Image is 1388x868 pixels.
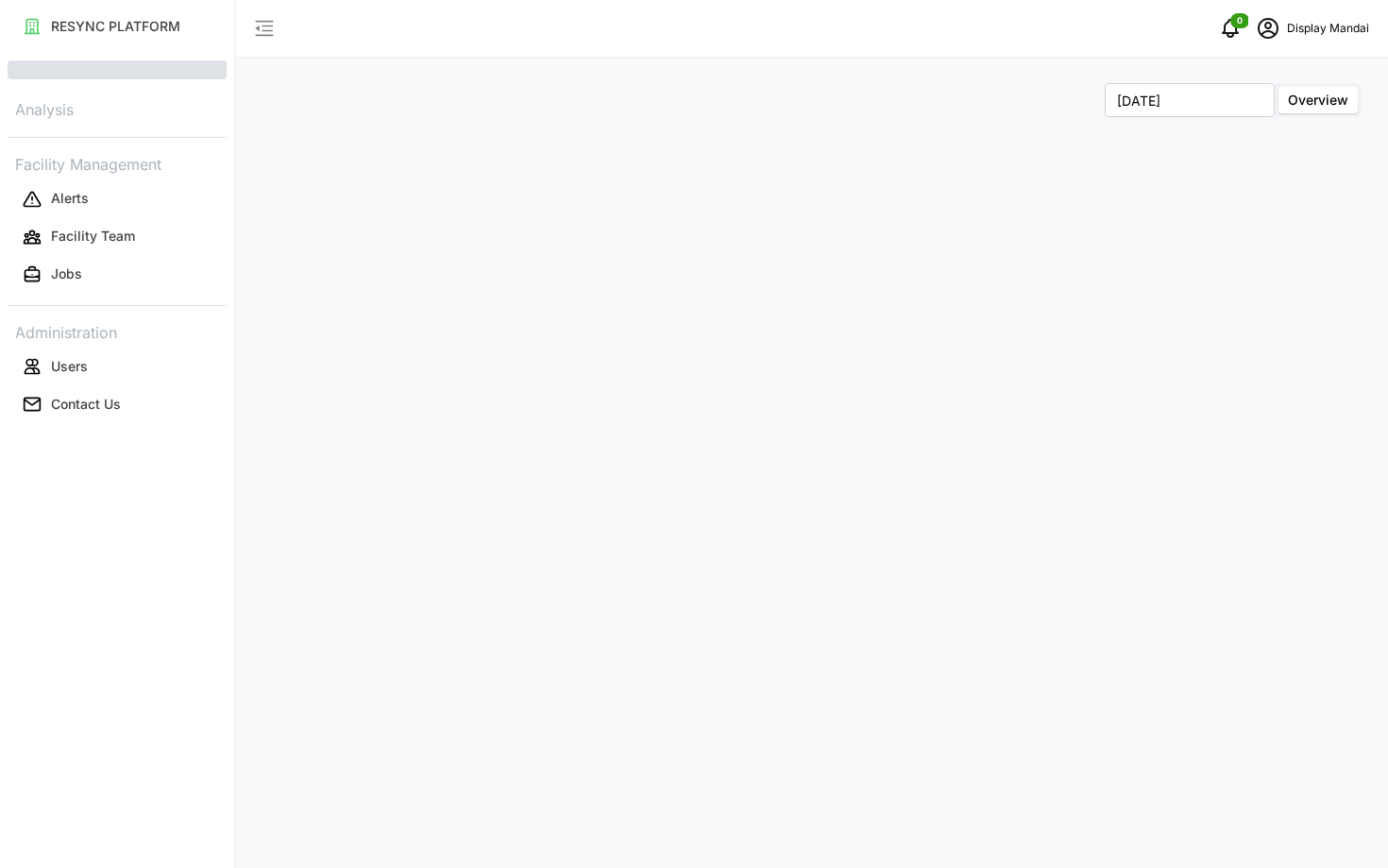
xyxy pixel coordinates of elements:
[8,180,227,218] a: Alerts
[51,395,121,414] p: Contact Us
[51,357,88,376] p: Users
[8,348,227,385] a: Users
[8,218,227,256] a: Facility Team
[51,17,180,36] p: RESYNC PLATFORM
[1105,83,1275,117] input: Select Month
[8,349,227,383] button: Users
[51,264,82,283] p: Jobs
[1237,14,1243,27] span: 0
[8,258,227,292] button: Jobs
[8,8,227,45] a: RESYNC PLATFORM
[1211,9,1249,47] button: notifications
[8,256,227,294] a: Jobs
[8,220,227,254] button: Facility Team
[8,149,227,177] p: Facility Management
[8,317,227,345] p: Administration
[8,94,227,122] p: Analysis
[8,387,227,421] button: Contact Us
[51,189,89,208] p: Alerts
[8,385,227,423] a: Contact Us
[51,227,135,246] p: Facility Team
[1249,9,1287,47] button: schedule
[1288,92,1348,108] span: Overview
[8,182,227,216] button: Alerts
[8,9,227,43] button: RESYNC PLATFORM
[1287,20,1369,38] p: Display Mandai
